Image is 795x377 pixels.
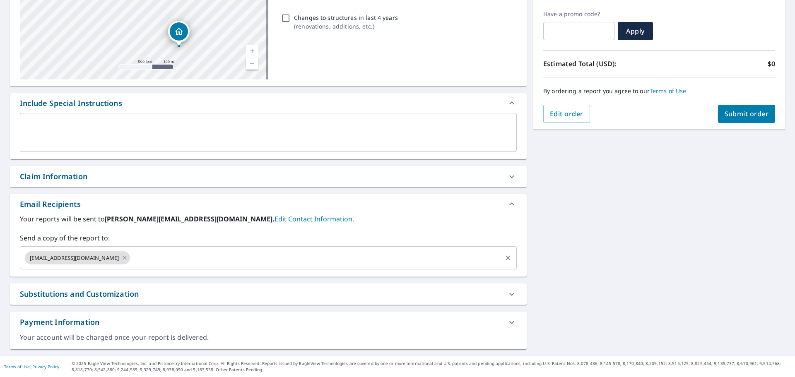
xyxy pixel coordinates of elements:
label: Send a copy of the report to: [20,233,517,243]
button: Apply [618,22,653,40]
div: Email Recipients [10,194,527,214]
a: Current Level 16, Zoom Out [246,57,258,70]
div: Payment Information [10,312,527,333]
a: Current Level 16, Zoom In [246,45,258,57]
div: Claim Information [10,166,527,187]
a: Terms of Use [4,364,30,370]
p: By ordering a report you agree to our [543,87,775,95]
span: [EMAIL_ADDRESS][DOMAIN_NAME] [25,254,124,262]
div: Email Recipients [20,199,81,210]
div: [EMAIL_ADDRESS][DOMAIN_NAME] [25,251,130,264]
button: Submit order [718,105,776,123]
span: Apply [624,26,646,36]
p: Estimated Total (USD): [543,59,659,69]
p: $0 [768,59,775,69]
a: Terms of Use [650,87,687,95]
div: Payment Information [20,317,99,328]
p: © 2025 Eagle View Technologies, Inc. and Pictometry International Corp. All Rights Reserved. Repo... [72,360,791,373]
div: Substitutions and Customization [20,288,139,300]
b: [PERSON_NAME][EMAIL_ADDRESS][DOMAIN_NAME]. [105,214,275,223]
span: Submit order [725,109,769,118]
button: Edit order [543,105,590,123]
button: Clear [502,252,514,264]
p: ( renovations, additions, etc. ) [294,22,398,31]
div: Claim Information [20,171,87,182]
label: Have a promo code? [543,10,614,18]
a: Privacy Policy [32,364,59,370]
div: Substitutions and Customization [10,283,527,305]
div: Include Special Instructions [10,93,527,113]
div: Dropped pin, building 1, Residential property, 2006 Mcguire St Springdale, AR 72762 [168,21,190,46]
span: Edit order [550,109,583,118]
label: Your reports will be sent to [20,214,517,224]
div: Include Special Instructions [20,98,122,109]
p: | [4,364,59,369]
div: Your account will be charged once your report is delivered. [20,333,517,342]
p: Changes to structures in last 4 years [294,13,398,22]
a: EditContactInfo [275,214,354,223]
